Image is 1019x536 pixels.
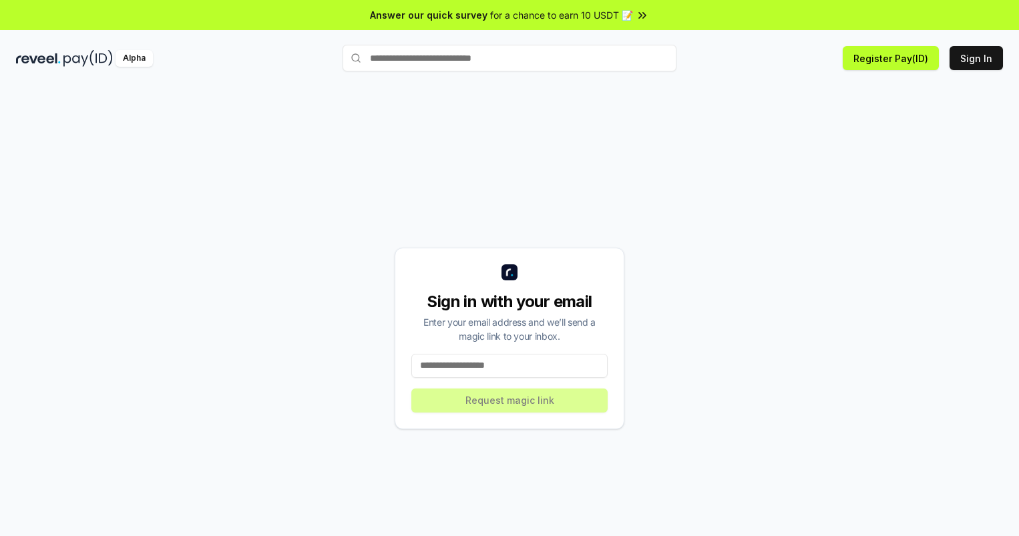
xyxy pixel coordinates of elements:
span: Answer our quick survey [370,8,487,22]
img: logo_small [501,264,518,280]
div: Enter your email address and we’ll send a magic link to your inbox. [411,315,608,343]
button: Register Pay(ID) [843,46,939,70]
img: reveel_dark [16,50,61,67]
img: pay_id [63,50,113,67]
div: Alpha [116,50,153,67]
span: for a chance to earn 10 USDT 📝 [490,8,633,22]
div: Sign in with your email [411,291,608,312]
button: Sign In [950,46,1003,70]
